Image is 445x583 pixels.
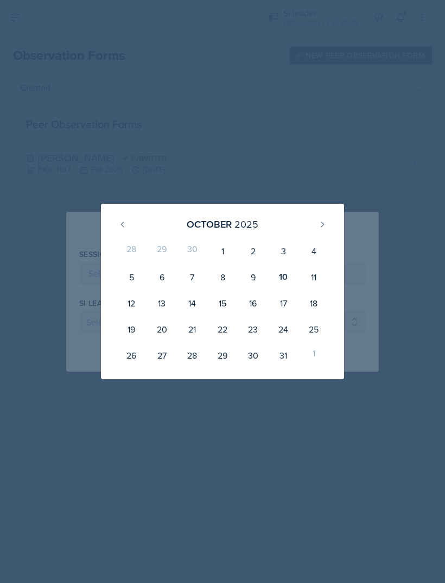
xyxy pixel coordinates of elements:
[234,217,258,231] div: 2025
[187,217,232,231] div: October
[147,238,177,264] div: 29
[147,342,177,368] div: 27
[147,316,177,342] div: 20
[177,264,207,290] div: 7
[238,264,268,290] div: 9
[268,316,298,342] div: 24
[298,264,329,290] div: 11
[116,264,147,290] div: 5
[268,342,298,368] div: 31
[238,238,268,264] div: 2
[207,342,238,368] div: 29
[177,290,207,316] div: 14
[298,316,329,342] div: 25
[207,290,238,316] div: 15
[147,264,177,290] div: 6
[116,290,147,316] div: 12
[207,316,238,342] div: 22
[207,238,238,264] div: 1
[207,264,238,290] div: 8
[147,290,177,316] div: 13
[268,264,298,290] div: 10
[238,342,268,368] div: 30
[116,238,147,264] div: 28
[177,238,207,264] div: 30
[268,290,298,316] div: 17
[116,316,147,342] div: 19
[116,342,147,368] div: 26
[298,238,329,264] div: 4
[238,290,268,316] div: 16
[177,342,207,368] div: 28
[177,316,207,342] div: 21
[298,290,329,316] div: 18
[268,238,298,264] div: 3
[238,316,268,342] div: 23
[298,342,329,368] div: 1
